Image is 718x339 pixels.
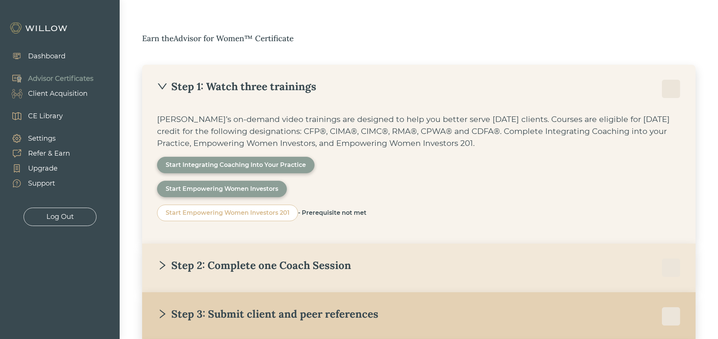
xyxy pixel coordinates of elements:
button: Start Integrating Coaching Into Your Practice [157,157,314,173]
div: Step 3: Submit client and peer references [157,307,378,321]
div: - Prerequisite not met [298,208,366,217]
a: Upgrade [4,161,70,176]
div: Earn the Advisor for Women™ Certificate [142,33,696,45]
div: Client Acquisition [28,89,88,99]
a: Dashboard [4,49,65,64]
div: Dashboard [28,51,65,61]
span: right [157,260,168,271]
div: CE Library [28,111,63,121]
div: Start Integrating Coaching Into Your Practice [166,161,306,169]
div: [PERSON_NAME]’s on-demand video trainings are designed to help you better serve [DATE] clients. C... [157,113,681,149]
div: Step 2: Complete one Coach Session [157,259,351,272]
a: Client Acquisition [4,86,93,101]
div: Settings [28,134,56,144]
div: Refer & Earn [28,149,70,159]
div: Advisor Certificates [28,74,93,84]
a: Advisor Certificates [4,71,93,86]
div: Start Empowering Women Investors [166,184,278,193]
div: Support [28,178,55,189]
img: Willow [9,22,69,34]
span: down [157,81,168,92]
div: Start Empowering Women Investors 201 [166,208,289,217]
a: Refer & Earn [4,146,70,161]
button: Start Empowering Women Investors [157,181,287,197]
div: Upgrade [28,164,58,174]
div: Step 1: Watch three trainings [157,80,316,93]
a: Settings [4,131,70,146]
a: CE Library [4,109,63,123]
div: Log Out [46,212,74,222]
span: right [157,309,168,319]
